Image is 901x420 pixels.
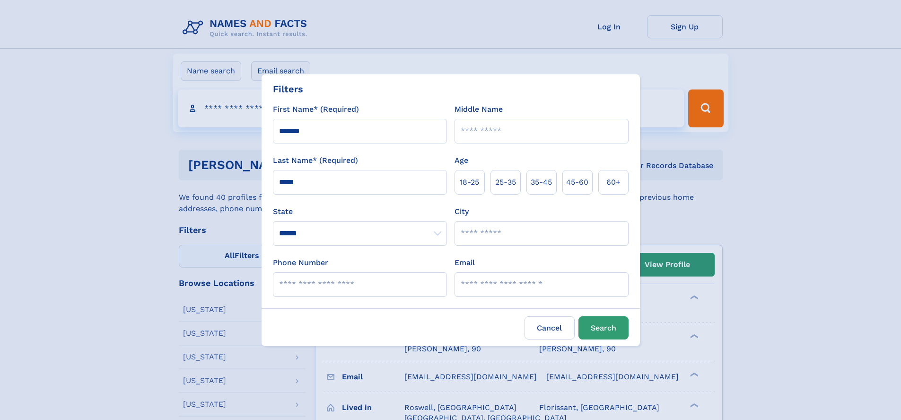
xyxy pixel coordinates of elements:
[455,155,468,166] label: Age
[460,177,479,188] span: 18‑25
[495,177,516,188] span: 25‑35
[606,177,621,188] span: 60+
[273,206,447,217] label: State
[273,257,328,268] label: Phone Number
[273,104,359,115] label: First Name* (Required)
[455,206,469,217] label: City
[525,316,575,340] label: Cancel
[578,316,629,340] button: Search
[531,177,552,188] span: 35‑45
[566,177,588,188] span: 45‑60
[273,155,358,166] label: Last Name* (Required)
[455,104,503,115] label: Middle Name
[455,257,475,268] label: Email
[273,82,303,96] div: Filters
